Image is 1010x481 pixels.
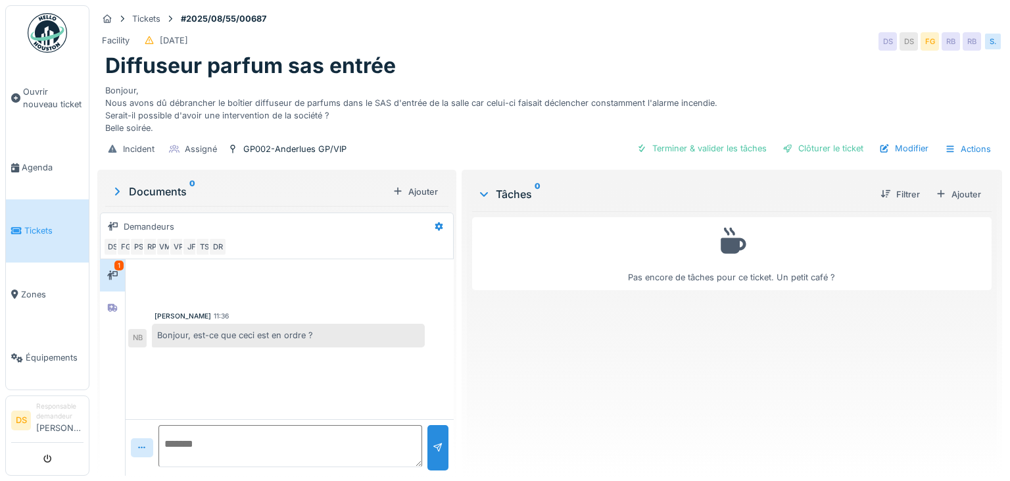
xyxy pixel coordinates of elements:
[6,136,89,199] a: Agenda
[939,139,997,159] div: Actions
[176,13,272,25] strong: #2025/08/55/00687
[22,161,84,174] span: Agenda
[102,34,130,47] div: Facility
[114,261,124,270] div: 1
[11,411,31,430] li: DS
[631,139,772,157] div: Terminer & valider les tâches
[984,32,1002,51] div: S.
[152,324,425,347] div: Bonjour, est-ce que ceci est en ordre ?
[6,263,89,326] a: Zones
[128,329,147,347] div: NB
[6,326,89,390] a: Équipements
[930,186,986,203] div: Ajouter
[481,223,983,284] div: Pas encore de tâches pour ce ticket. Un petit café ?
[477,186,870,202] div: Tâches
[243,143,347,155] div: GP002-Anderlues GP/VIP
[169,238,187,256] div: VP
[387,183,443,201] div: Ajouter
[155,311,211,321] div: [PERSON_NAME]
[36,401,84,422] div: Responsable demandeur
[116,238,135,256] div: FG
[900,32,918,51] div: DS
[11,401,84,443] a: DS Responsable demandeur[PERSON_NAME]
[214,311,229,321] div: 11:36
[24,224,84,237] span: Tickets
[26,351,84,364] span: Équipements
[160,34,188,47] div: [DATE]
[28,13,67,53] img: Badge_color-CXgf-gQk.svg
[189,184,195,199] sup: 0
[123,143,155,155] div: Incident
[195,238,214,256] div: TS
[23,86,84,111] span: Ouvrir nouveau ticket
[6,199,89,263] a: Tickets
[105,79,994,135] div: Bonjour, Nous avons dû débrancher le boîtier diffuseur de parfums dans le SAS d'entrée de la sall...
[130,238,148,256] div: PS
[124,220,174,233] div: Demandeurs
[110,184,387,199] div: Documents
[36,401,84,440] li: [PERSON_NAME]
[132,13,160,25] div: Tickets
[156,238,174,256] div: VM
[208,238,227,256] div: DR
[21,288,84,301] span: Zones
[182,238,201,256] div: JF
[143,238,161,256] div: RP
[874,139,934,157] div: Modifier
[921,32,939,51] div: FG
[942,32,960,51] div: RB
[878,32,897,51] div: DS
[185,143,217,155] div: Assigné
[535,186,541,202] sup: 0
[6,60,89,136] a: Ouvrir nouveau ticket
[777,139,869,157] div: Clôturer le ticket
[963,32,981,51] div: RB
[105,53,396,78] h1: Diffuseur parfum sas entrée
[875,186,925,203] div: Filtrer
[103,238,122,256] div: DS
